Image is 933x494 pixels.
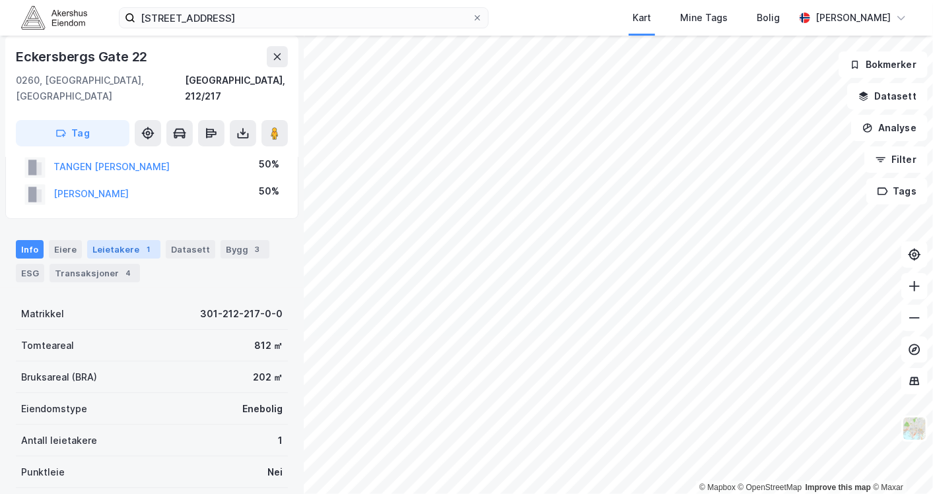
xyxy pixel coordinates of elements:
[259,156,279,172] div: 50%
[21,401,87,417] div: Eiendomstype
[242,401,283,417] div: Enebolig
[185,73,288,104] div: [GEOGRAPHIC_DATA], 212/217
[21,338,74,354] div: Tomteareal
[253,369,283,385] div: 202 ㎡
[851,115,928,141] button: Analyse
[16,46,150,67] div: Eckersbergs Gate 22
[21,464,65,480] div: Punktleie
[738,483,802,492] a: OpenStreetMap
[49,240,82,259] div: Eiere
[221,240,269,259] div: Bygg
[806,483,871,492] a: Improve this map
[135,8,472,28] input: Søk på adresse, matrikkel, gårdeiere, leietakere eller personer
[902,416,927,441] img: Z
[680,10,728,26] div: Mine Tags
[16,240,44,259] div: Info
[278,433,283,448] div: 1
[757,10,780,26] div: Bolig
[867,431,933,494] iframe: Chat Widget
[254,338,283,354] div: 812 ㎡
[21,369,97,385] div: Bruksareal (BRA)
[267,464,283,480] div: Nei
[50,264,140,282] div: Transaksjoner
[21,6,87,29] img: akershus-eiendom-logo.9091f326c980b4bce74ccdd9f866810c.svg
[864,146,928,173] button: Filter
[867,431,933,494] div: Kontrollprogram for chat
[87,240,160,259] div: Leietakere
[16,264,44,282] div: ESG
[142,243,155,256] div: 1
[166,240,215,259] div: Datasett
[251,243,264,256] div: 3
[121,266,135,280] div: 4
[259,183,279,199] div: 50%
[847,83,928,109] button: Datasett
[200,306,283,322] div: 301-212-217-0-0
[633,10,651,26] div: Kart
[839,51,928,78] button: Bokmerker
[866,178,928,204] button: Tags
[21,433,97,448] div: Antall leietakere
[21,306,64,322] div: Matrikkel
[16,120,129,146] button: Tag
[16,73,185,104] div: 0260, [GEOGRAPHIC_DATA], [GEOGRAPHIC_DATA]
[815,10,891,26] div: [PERSON_NAME]
[699,483,736,492] a: Mapbox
